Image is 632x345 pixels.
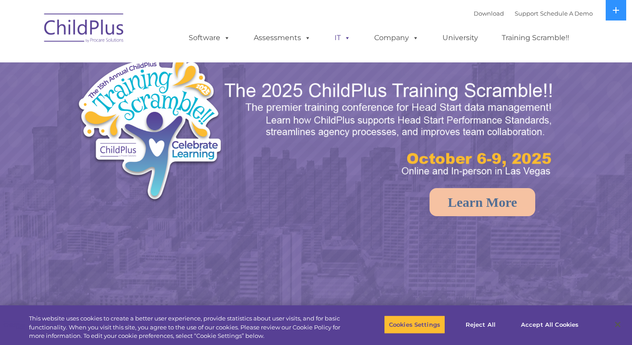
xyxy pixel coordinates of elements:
[40,7,129,52] img: ChildPlus by Procare Solutions
[540,10,593,17] a: Schedule A Demo
[453,315,508,334] button: Reject All
[434,29,487,47] a: University
[515,10,538,17] a: Support
[516,315,583,334] button: Accept All Cookies
[245,29,320,47] a: Assessments
[474,10,504,17] a: Download
[180,29,239,47] a: Software
[365,29,428,47] a: Company
[430,188,535,216] a: Learn More
[326,29,359,47] a: IT
[29,314,347,341] div: This website uses cookies to create a better user experience, provide statistics about user visit...
[384,315,445,334] button: Cookies Settings
[474,10,593,17] font: |
[608,315,628,334] button: Close
[493,29,578,47] a: Training Scramble!!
